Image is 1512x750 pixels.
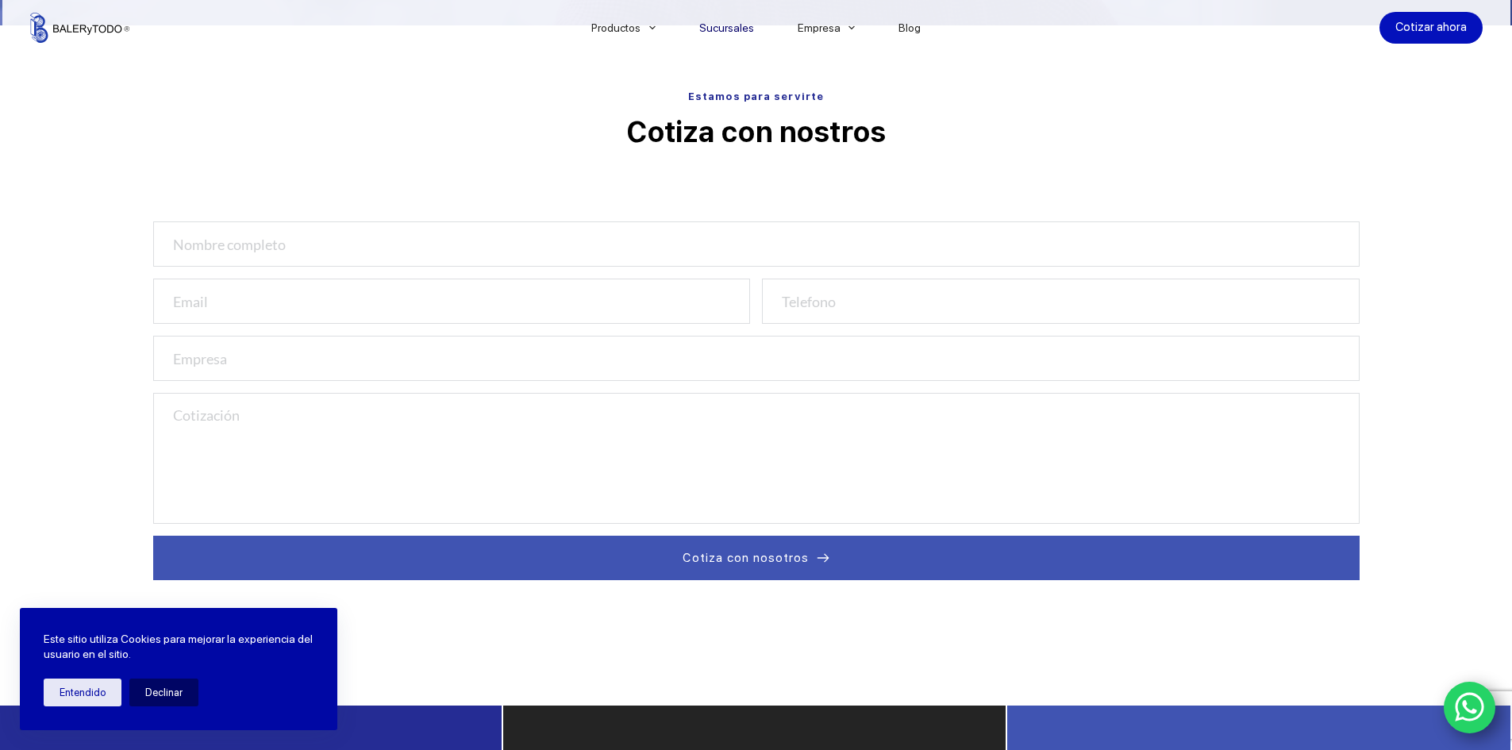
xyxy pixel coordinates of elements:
input: Nombre completo [153,221,1360,267]
button: Entendido [44,679,121,706]
p: Este sitio utiliza Cookies para mejorar la experiencia del usuario en el sitio. [44,632,314,663]
input: Empresa [153,336,1360,381]
input: Telefono [762,279,1360,324]
input: Email [153,279,751,324]
button: Declinar [129,679,198,706]
span: Cotiza con nosotros [683,548,809,567]
a: WhatsApp [1444,682,1496,734]
a: Cotizar ahora [1379,12,1483,44]
span: Estamos para servirte [688,90,824,102]
button: Cotiza con nosotros [153,536,1360,580]
img: Balerytodo [30,13,129,43]
p: Cotiza con nostros [153,113,1360,152]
